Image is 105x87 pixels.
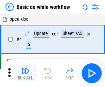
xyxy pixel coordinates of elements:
div: cell [52,31,59,36]
img: Main button [86,68,97,79]
span: open.xlsx [10,16,28,22]
img: Run All [21,67,30,75]
div: Update [33,30,49,38]
div: Run All [18,76,33,80]
img: Settings menu [91,3,99,11]
div: Basic do while workflow [17,4,70,10]
div: Sheet1!A5 [61,30,84,38]
div: Skip [65,76,74,80]
div: to [86,31,90,36]
img: Skip [65,67,74,75]
img: Back [6,3,14,11]
button: Run All [14,65,36,81]
img: Support [82,4,88,10]
span: # 4 [17,36,22,42]
div: 5 [26,41,31,49]
button: Skip [59,65,81,81]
